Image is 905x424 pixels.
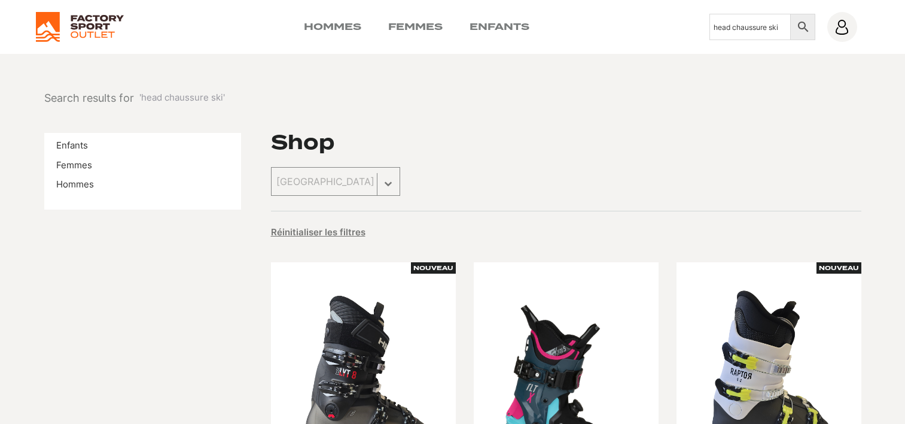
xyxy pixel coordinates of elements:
[304,20,361,34] a: Hommes
[388,20,443,34] a: Femmes
[139,91,225,105] span: 'head chaussure ski'
[36,12,124,42] img: Factory Sport Outlet
[56,159,92,171] a: Femmes
[709,14,791,40] input: Chercher
[44,90,225,106] li: Search results for
[44,90,225,106] nav: breadcrumbs
[56,178,94,190] a: Hommes
[470,20,529,34] a: Enfants
[271,133,334,152] h1: Shop
[56,140,88,151] a: Enfants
